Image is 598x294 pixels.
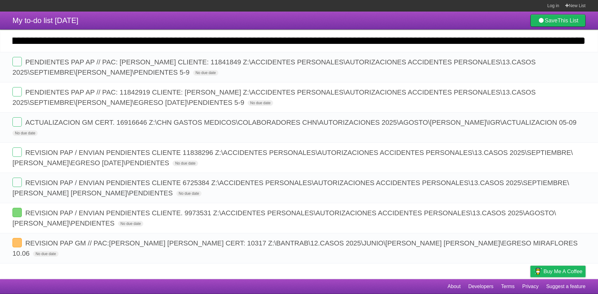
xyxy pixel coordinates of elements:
span: No due date [248,100,273,106]
label: Done [12,87,22,96]
a: Privacy [522,281,539,292]
span: No due date [193,70,218,76]
span: No due date [176,191,202,196]
label: Done [12,238,22,247]
span: REVISION PAP / ENVIAN PENDIENTES CLIENTE 6725384 Z:\ACCIDENTES PERSONALES\AUTORIZACIONES ACCIDENT... [12,179,569,197]
a: Developers [468,281,493,292]
span: ACTUALIZACION GM CERT. 16916646 Z:\CHN GASTOS MEDICOS\COLABORADORES CHN\AUTORIZACIONES 2025\AGOST... [25,119,578,126]
span: REVISION PAP / ENVIAN PENDIENTES CLIENTE 11838296 Z:\ACCIDENTES PERSONALES\AUTORIZACIONES ACCIDEN... [12,149,573,167]
img: Buy me a coffee [534,266,542,277]
span: Buy me a coffee [543,266,582,277]
span: REVISION PAP GM // PAC:[PERSON_NAME] [PERSON_NAME] CERT: 10317 Z:\BANTRAB\12.CASOS 2025\JUNIO\[PE... [12,239,578,257]
b: This List [558,17,578,24]
span: No due date [173,161,198,166]
a: Terms [501,281,515,292]
label: Done [12,57,22,66]
span: No due date [33,251,58,257]
label: Done [12,117,22,127]
span: REVISION PAP / ENVIAN PENDIENTES CLIENTE. 9973531 Z:\ACCIDENTES PERSONALES\AUTORIZACIONES ACCIDEN... [12,209,556,227]
a: SaveThis List [530,14,586,27]
label: Done [12,147,22,157]
a: Buy me a coffee [530,266,586,277]
a: About [448,281,461,292]
label: Done [12,178,22,187]
span: PENDIENTES PAP AP // PAC: [PERSON_NAME] CLIENTE: 11841849 Z:\ACCIDENTES PERSONALES\AUTORIZACIONES... [12,58,536,76]
a: Suggest a feature [546,281,586,292]
span: No due date [118,221,143,226]
span: No due date [12,130,38,136]
span: My to-do list [DATE] [12,16,78,25]
label: Done [12,208,22,217]
span: PENDIENTES PAP AP // PAC: 11842919 CLIENTE: [PERSON_NAME] Z:\ACCIDENTES PERSONALES\AUTORIZACIONES... [12,88,536,106]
